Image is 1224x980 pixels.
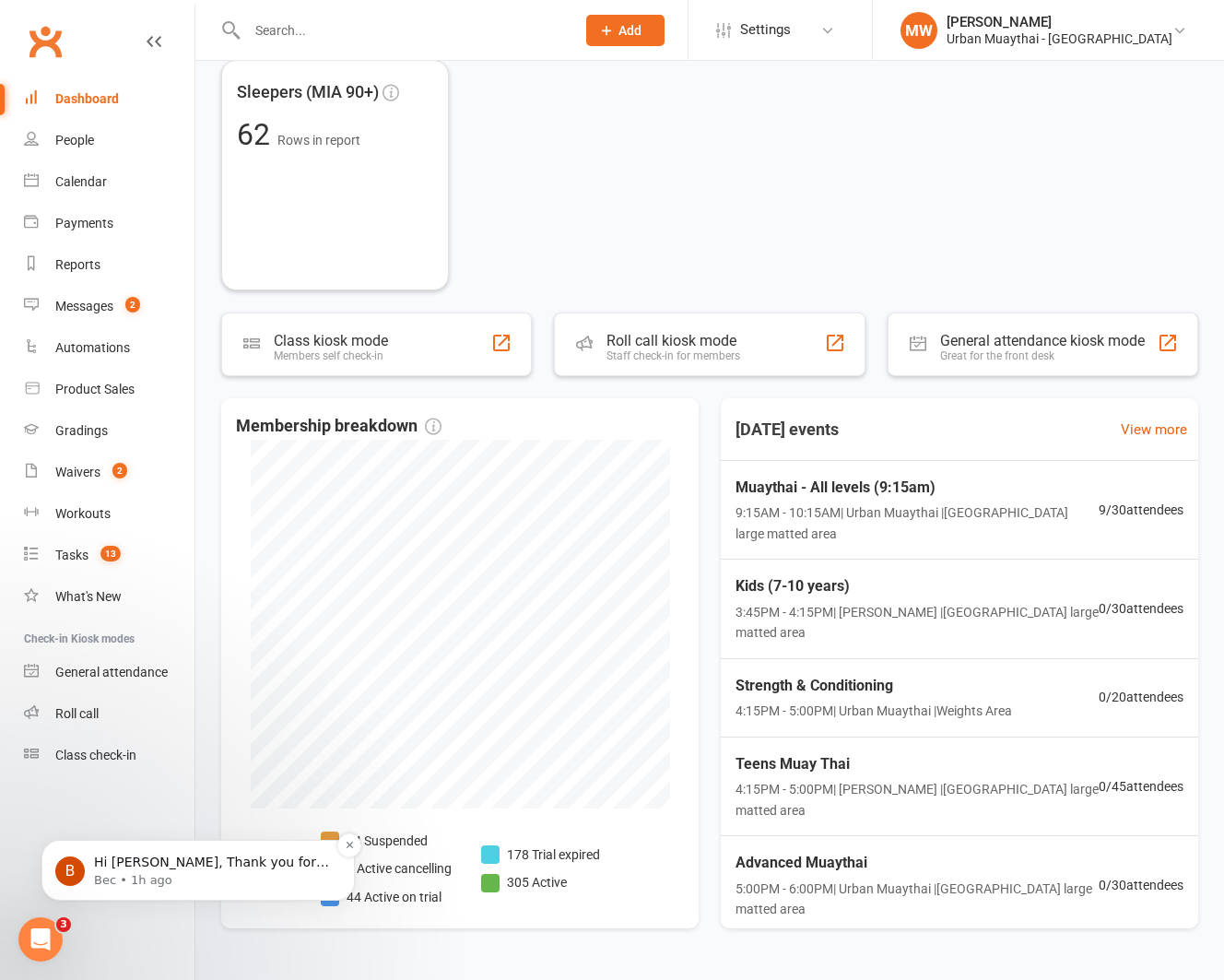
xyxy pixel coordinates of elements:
[740,9,791,51] span: Settings
[618,23,641,38] span: Add
[14,724,382,930] iframe: Intercom notifications message
[24,327,194,369] a: Automations
[1099,875,1183,895] span: 0 / 30 attendees
[55,506,111,521] div: Workouts
[24,652,194,693] a: General attendance kiosk mode
[24,493,194,535] a: Workouts
[277,133,360,148] span: Rows in report
[321,831,452,851] li: 24 Suspended
[24,78,194,120] a: Dashboard
[736,851,1099,875] span: Advanced Muaythai
[947,14,1172,30] div: [PERSON_NAME]
[55,465,100,479] div: Waivers
[24,410,194,452] a: Gradings
[55,340,130,355] div: Automations
[321,887,452,907] li: 44 Active on trial
[736,752,1099,776] span: Teens Muay Thai
[274,332,388,349] div: Class kiosk mode
[24,161,194,203] a: Calendar
[1099,500,1183,520] span: 9 / 30 attendees
[24,576,194,618] a: What's New
[241,18,562,43] input: Search...
[1121,419,1187,441] a: View more
[606,349,740,362] div: Staff check-in for members
[947,30,1172,47] div: Urban Muaythai - [GEOGRAPHIC_DATA]
[736,602,1099,643] span: 3:45PM - 4:15PM | [PERSON_NAME] | [GEOGRAPHIC_DATA] large matted area
[55,706,99,721] div: Roll call
[24,693,194,735] a: Roll call
[736,476,1099,500] span: Muaythai - All levels (9:15am)
[22,18,68,65] a: Clubworx
[321,858,452,879] li: 3 Active cancelling
[24,286,194,327] a: Messages 2
[736,574,1099,598] span: Kids (7-10 years)
[940,349,1145,362] div: Great for the front desk
[900,12,937,49] div: MW
[24,452,194,493] a: Waivers 2
[55,174,107,189] div: Calendar
[236,413,441,440] span: Membership breakdown
[1099,598,1183,619] span: 0 / 30 attendees
[736,674,1012,698] span: Strength & Conditioning
[24,369,194,410] a: Product Sales
[1099,687,1183,707] span: 0 / 20 attendees
[55,665,168,679] div: General attendance
[736,779,1099,821] span: 4:15PM - 5:00PM | [PERSON_NAME] | [GEOGRAPHIC_DATA] large matted area
[324,110,347,134] button: Dismiss notification
[274,349,388,362] div: Members self check-in
[112,463,127,478] span: 2
[55,382,135,396] div: Product Sales
[80,148,318,165] p: Message from Bec, sent 1h ago
[56,917,71,932] span: 3
[55,91,119,106] div: Dashboard
[125,297,140,313] span: 2
[55,257,100,272] div: Reports
[721,413,853,446] h3: [DATE] events
[80,130,318,148] p: Hi [PERSON_NAME], Thank you for your reply and for clarifying your query. Unfortunately, we are u...
[24,535,194,576] a: Tasks 13
[586,15,665,46] button: Add
[481,844,600,865] li: 178 Trial expired
[55,216,113,230] div: Payments
[481,872,600,892] li: 305 Active
[736,701,1012,721] span: 4:15PM - 5:00PM | Urban Muaythai | Weights Area
[18,917,63,962] iframe: Intercom live chat
[41,133,71,162] div: Profile image for Bec
[606,332,740,349] div: Roll call kiosk mode
[237,117,277,152] span: 62
[736,502,1099,544] span: 9:15AM - 10:15AM | Urban Muaythai | [GEOGRAPHIC_DATA] large matted area
[55,548,88,562] div: Tasks
[24,244,194,286] a: Reports
[24,203,194,244] a: Payments
[24,120,194,161] a: People
[28,116,341,177] div: message notification from Bec, 1h ago. Hi Melissa, Thank you for your reply and for clarifying yo...
[237,79,379,106] span: Sleepers (MIA 90+)
[100,546,121,561] span: 13
[55,589,122,604] div: What's New
[736,879,1099,920] span: 5:00PM - 6:00PM | Urban Muaythai | [GEOGRAPHIC_DATA] large matted area
[55,423,108,438] div: Gradings
[1099,776,1183,797] span: 0 / 45 attendees
[55,133,94,148] div: People
[940,332,1145,349] div: General attendance kiosk mode
[55,299,113,313] div: Messages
